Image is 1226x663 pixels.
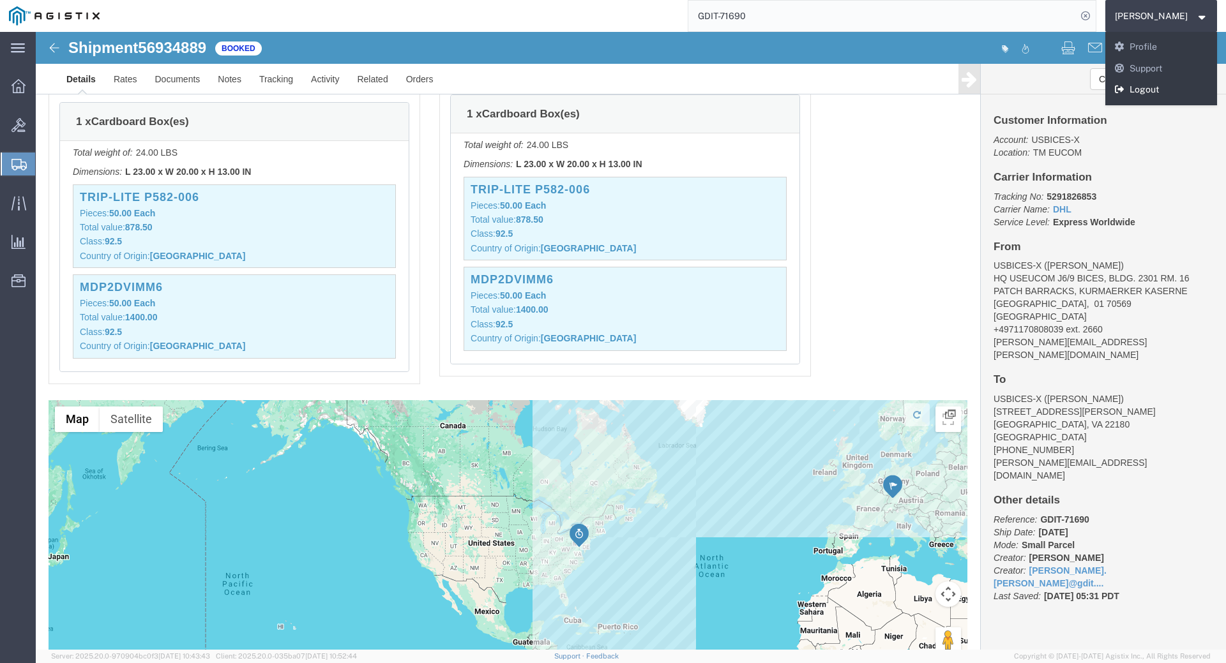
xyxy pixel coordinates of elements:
[305,652,357,660] span: [DATE] 10:52:44
[51,652,210,660] span: Server: 2025.20.0-970904bc0f3
[9,6,100,26] img: logo
[1105,58,1218,80] a: Support
[1014,651,1211,662] span: Copyright © [DATE]-[DATE] Agistix Inc., All Rights Reserved
[586,652,619,660] a: Feedback
[1105,36,1218,58] a: Profile
[688,1,1077,31] input: Search for shipment number, reference number
[1114,8,1209,24] button: [PERSON_NAME]
[216,652,357,660] span: Client: 2025.20.0-035ba07
[1115,9,1188,23] span: Stuart Packer
[554,652,586,660] a: Support
[36,32,1226,650] iframe: FS Legacy Container
[1105,79,1218,101] a: Logout
[158,652,210,660] span: [DATE] 10:43:43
